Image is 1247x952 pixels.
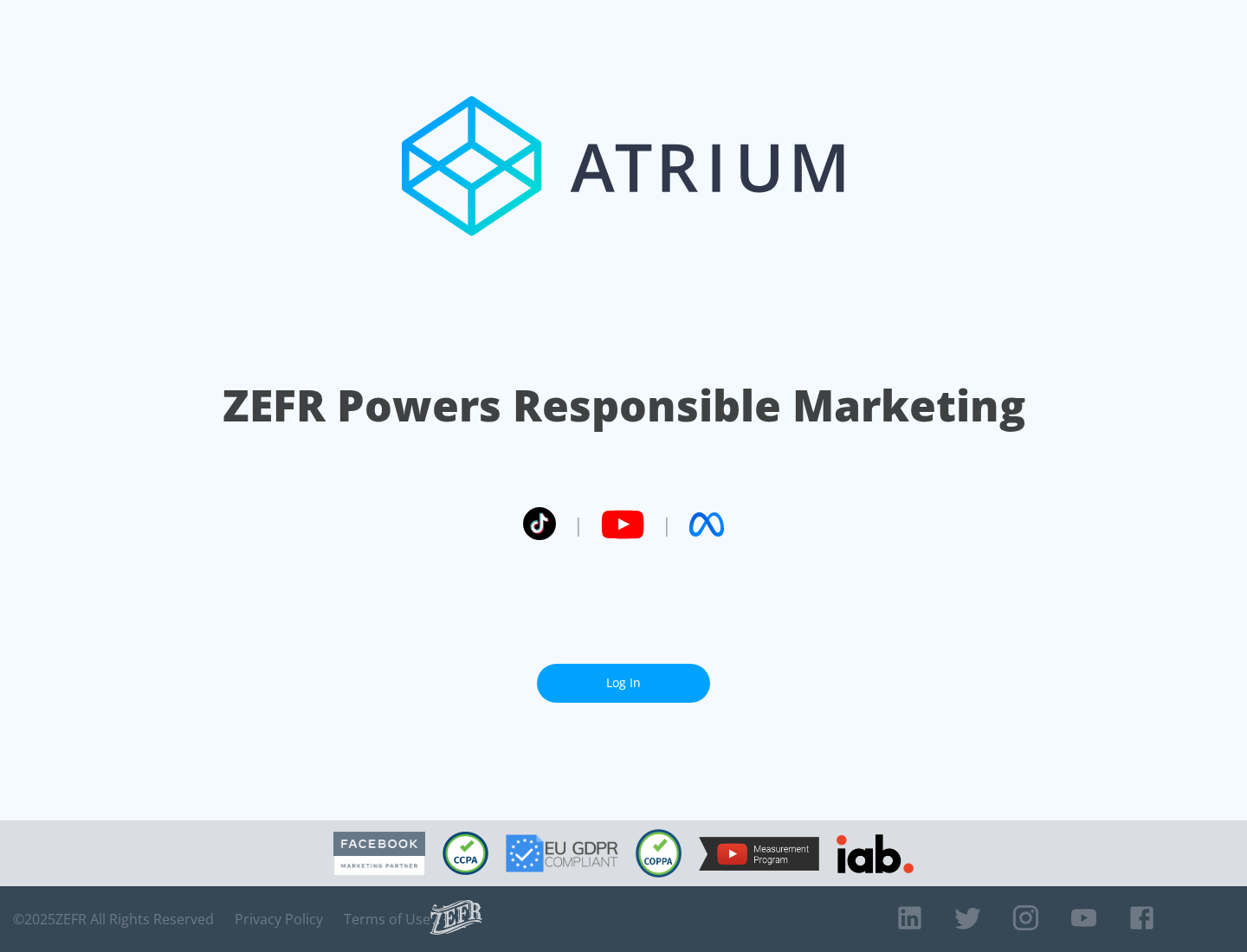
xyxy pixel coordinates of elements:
a: Terms of Use [344,910,430,928]
img: GDPR Compliant [506,834,618,872]
img: YouTube Measurement Program [699,837,819,871]
span: © 2025 ZEFR All Rights Reserved [13,910,214,928]
a: Log In [537,664,710,703]
h1: ZEFR Powers Responsible Marketing [223,376,1025,435]
img: COPPA Compliant [636,829,682,878]
span: | [662,511,672,537]
img: Facebook Marketing Partner [333,832,425,876]
img: CCPA Compliant [443,832,488,875]
a: Privacy Policy [235,910,323,928]
img: IAB [837,834,914,873]
span: | [573,511,584,537]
